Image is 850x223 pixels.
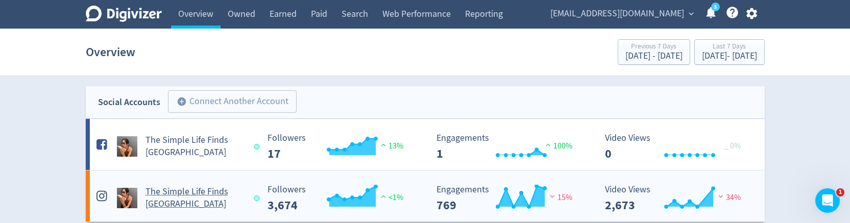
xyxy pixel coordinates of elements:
[543,141,553,148] img: positive-performance.svg
[86,119,765,170] a: The Simple Life Finds Perth undefinedThe Simple Life Finds [GEOGRAPHIC_DATA] Followers --- Follow...
[378,192,388,200] img: positive-performance.svg
[145,134,245,159] h5: The Simple Life Finds [GEOGRAPHIC_DATA]
[836,188,844,196] span: 1
[547,192,572,203] span: 15%
[117,188,137,208] img: The Simple Life Finds Perth undefined
[716,192,726,200] img: negative-performance.svg
[168,90,297,113] button: Connect Another Account
[618,39,690,65] button: Previous 7 Days[DATE] - [DATE]
[702,52,757,61] div: [DATE] - [DATE]
[378,141,403,151] span: 13%
[600,133,753,160] svg: Video Views 0
[550,6,684,22] span: [EMAIL_ADDRESS][DOMAIN_NAME]
[262,185,416,212] svg: Followers ---
[724,141,741,151] span: _ 0%
[262,133,416,160] svg: Followers ---
[625,43,683,52] div: Previous 7 Days
[86,170,765,221] a: The Simple Life Finds Perth undefinedThe Simple Life Finds [GEOGRAPHIC_DATA] Followers --- Follow...
[547,192,557,200] img: negative-performance.svg
[145,186,245,210] h5: The Simple Life Finds [GEOGRAPHIC_DATA]
[431,185,585,212] svg: Engagements 769
[694,39,765,65] button: Last 7 Days[DATE]- [DATE]
[815,188,840,213] iframe: Intercom live chat
[254,195,263,201] span: Data last synced: 2 Sep 2025, 1:02am (AEST)
[117,136,137,157] img: The Simple Life Finds Perth undefined
[547,6,696,22] button: [EMAIL_ADDRESS][DOMAIN_NAME]
[543,141,572,151] span: 100%
[254,144,263,150] span: Data last synced: 2 Sep 2025, 1:02am (AEST)
[716,192,741,203] span: 34%
[160,92,297,113] a: Connect Another Account
[625,52,683,61] div: [DATE] - [DATE]
[98,95,160,110] div: Social Accounts
[687,9,696,18] span: expand_more
[86,36,135,68] h1: Overview
[702,43,757,52] div: Last 7 Days
[378,141,388,148] img: positive-performance.svg
[714,4,716,11] text: 5
[431,133,585,160] svg: Engagements 1
[378,192,403,203] span: <1%
[177,96,187,107] span: add_circle
[711,3,720,11] a: 5
[600,185,753,212] svg: Video Views 2,673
